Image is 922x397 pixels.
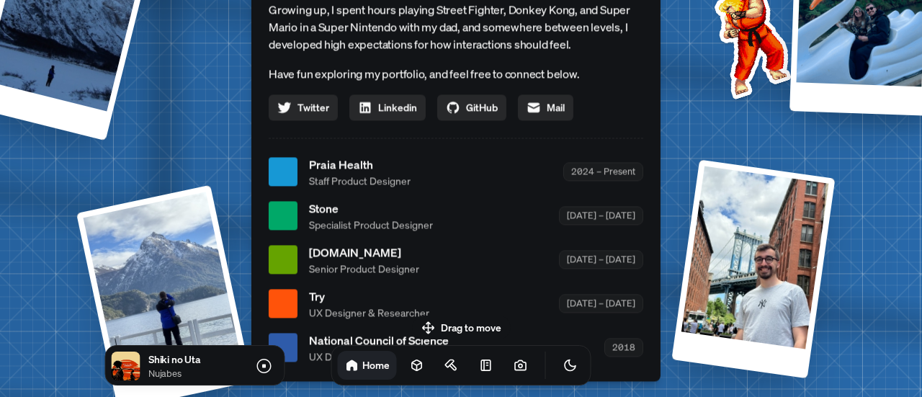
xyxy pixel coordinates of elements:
span: Try [309,287,429,305]
span: [DOMAIN_NAME] [309,244,419,261]
p: Growing up, I spent hours playing Street Fighter, Donkey Kong, and Super Mario in a Super Nintend... [269,1,643,53]
p: Nujabes [148,367,241,380]
a: Linkedin [349,94,426,120]
span: Specialist Product Designer [309,217,433,232]
div: [DATE] – [DATE] [559,251,643,269]
span: Staff Product Designer [309,173,411,188]
a: Mail [518,94,573,120]
p: Shiki no Uta [148,352,241,367]
span: Mail [547,99,565,115]
a: Twitter [269,94,338,120]
a: Home [338,351,397,380]
div: [DATE] – [DATE] [559,295,643,313]
span: Senior Product Designer [309,261,419,276]
div: 2024 – Present [563,163,643,181]
span: National Council of Science [309,331,449,349]
span: Stone [309,200,433,217]
button: Toggle Theme [556,351,585,380]
span: UX Designer & Researcher [309,305,429,320]
span: GitHub [466,99,498,115]
h1: Home [362,358,390,372]
a: GitHub [437,94,506,120]
span: Praia Health [309,156,411,173]
span: UX Designer [309,349,449,364]
span: Linkedin [378,99,417,115]
span: Twitter [297,99,329,115]
div: [DATE] – [DATE] [559,207,643,225]
p: Have fun exploring my portfolio, and feel free to connect below. [269,64,643,83]
div: 2018 [604,339,643,357]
